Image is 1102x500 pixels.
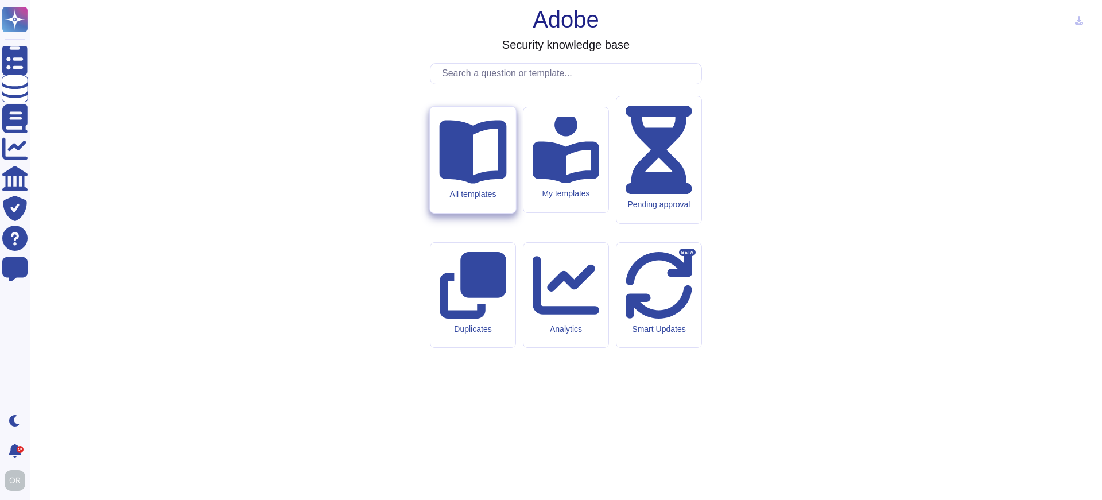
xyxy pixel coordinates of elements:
div: My templates [533,189,599,199]
div: 9+ [17,446,24,453]
div: BETA [679,249,696,257]
img: user [5,470,25,491]
h1: Adobe [533,6,599,33]
div: Smart Updates [626,324,692,334]
h3: Security knowledge base [502,38,630,52]
div: Pending approval [626,200,692,210]
button: user [2,468,33,493]
input: Search a question or template... [436,64,701,84]
div: Duplicates [440,324,506,334]
div: All templates [439,189,506,199]
div: Analytics [533,324,599,334]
